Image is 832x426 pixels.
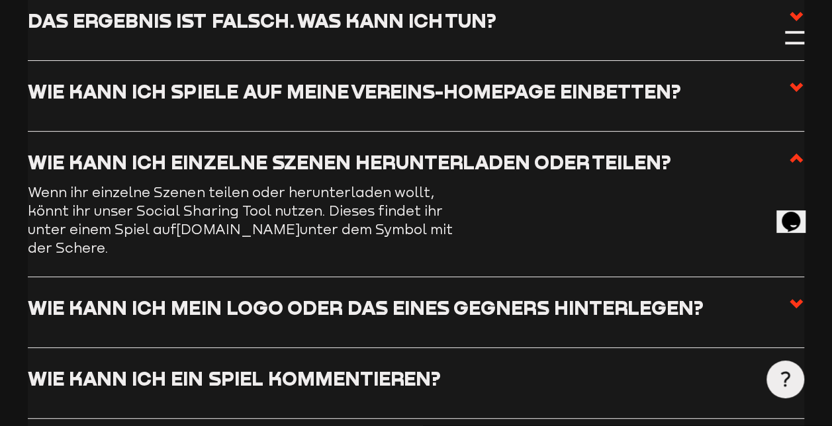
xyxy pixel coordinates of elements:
h3: Das Ergebnis ist falsch. Was kann ich tun? [28,9,496,32]
iframe: chat widget [776,193,819,233]
h3: Wie kann ich einzelne Szenen herunterladen oder teilen? [28,150,670,173]
h3: Wie kann ich Spiele auf meine Vereins-Homepage einbetten? [28,79,680,103]
a: [DOMAIN_NAME] [177,222,299,237]
h3: Wie kann ich mein Logo oder das eines Gegners hinterlegen? [28,296,703,319]
h3: Wie kann ich ein Spiel kommentieren? [28,366,440,390]
p: Wenn ihr einzelne Szenen teilen oder herunterladen wollt, könnt ihr unser Social Sharing Tool nut... [28,183,458,258]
